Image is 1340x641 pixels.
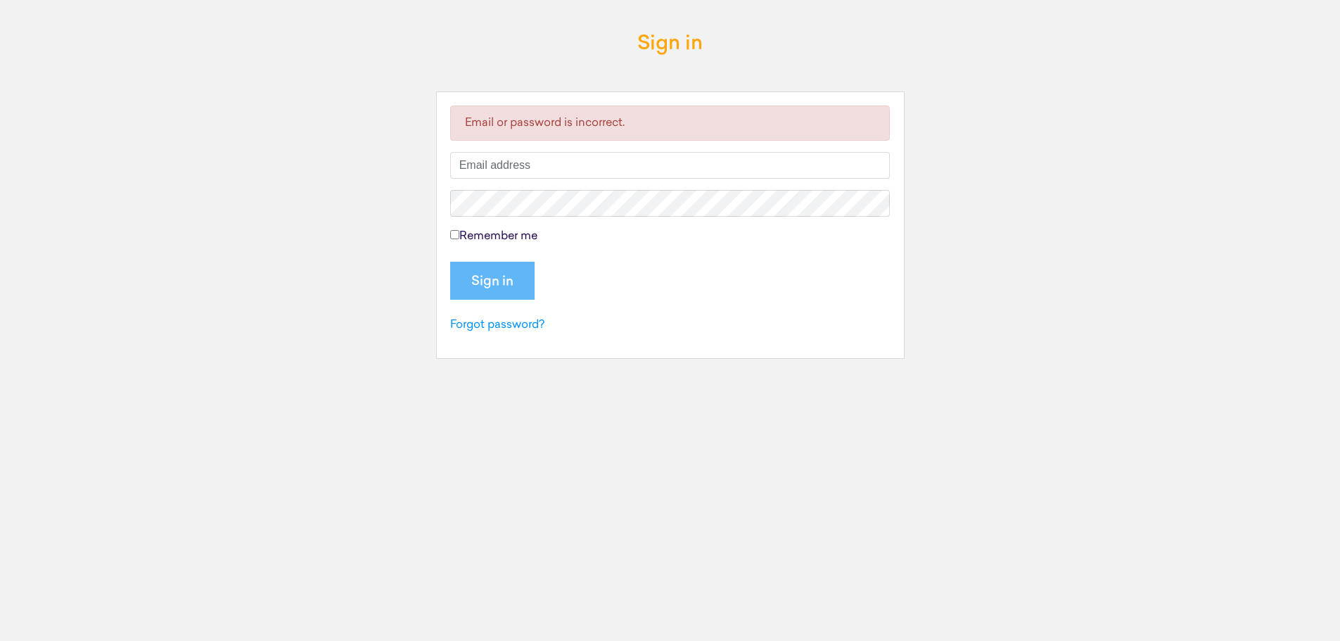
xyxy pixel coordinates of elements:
[450,152,891,179] input: Email address
[450,319,544,331] a: Forgot password?
[450,228,537,245] label: Remember me
[450,262,535,300] input: Sign in
[450,230,459,239] input: Remember me
[637,34,703,56] h3: Sign in
[450,106,891,141] div: Email or password is incorrect.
